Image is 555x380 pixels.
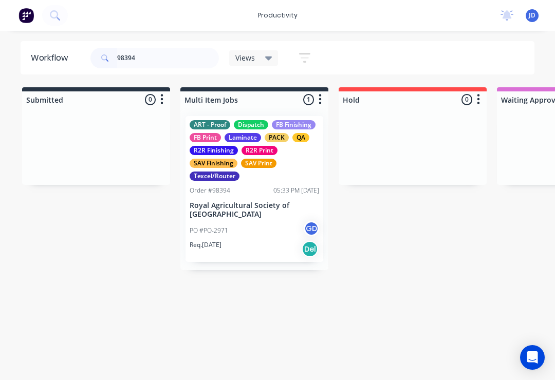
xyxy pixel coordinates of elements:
[225,133,261,142] div: Laminate
[529,11,535,20] span: JD
[31,52,73,64] div: Workflow
[272,120,316,129] div: FB Finishing
[190,186,230,195] div: Order #98394
[190,159,237,168] div: SAV Finishing
[190,120,230,129] div: ART - Proof
[242,146,277,155] div: R2R Print
[234,120,268,129] div: Dispatch
[241,159,276,168] div: SAV Print
[292,133,309,142] div: QA
[304,221,319,236] div: GD
[190,133,221,142] div: FB Print
[186,116,323,262] div: ART - ProofDispatchFB FinishingFB PrintLaminatePACKQAR2R FinishingR2R PrintSAV FinishingSAV Print...
[253,8,303,23] div: productivity
[235,52,255,63] span: Views
[520,345,545,370] div: Open Intercom Messenger
[265,133,289,142] div: PACK
[302,241,318,257] div: Del
[117,48,219,68] input: Search for orders...
[190,146,238,155] div: R2R Finishing
[190,226,228,235] p: PO #PO-2971
[273,186,319,195] div: 05:33 PM [DATE]
[190,201,319,219] p: Royal Agricultural Society of [GEOGRAPHIC_DATA]
[18,8,34,23] img: Factory
[190,240,221,250] p: Req. [DATE]
[190,172,239,181] div: Texcel/Router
